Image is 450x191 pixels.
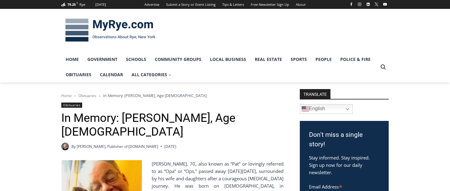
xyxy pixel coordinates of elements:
[96,67,127,82] a: Calendar
[206,52,250,67] a: Local Business
[77,1,78,5] span: F
[103,93,207,98] span: In Memory: [PERSON_NAME], Age [DEMOGRAPHIC_DATA]
[381,1,389,8] a: YouTube
[311,52,336,67] a: People
[61,67,96,82] a: Obituaries
[77,144,158,149] a: [PERSON_NAME], Publisher of [DOMAIN_NAME]
[67,2,76,7] span: 79.25
[309,154,379,176] p: Stay informed. Stay inspired. Sign up now for our daily newsletter.
[348,1,355,8] a: Facebook
[61,111,284,139] h1: In Memory: [PERSON_NAME], Age [DEMOGRAPHIC_DATA]
[286,52,311,67] a: Sports
[61,103,82,108] a: Obituaries
[78,93,96,98] a: Obituaries
[74,94,76,98] span: >
[151,52,206,67] a: Community Groups
[122,52,151,67] a: Schools
[79,2,85,7] div: Rye
[356,1,363,8] a: Instagram
[164,144,176,149] time: [DATE]
[127,67,176,82] a: All Categories
[373,1,380,8] a: X
[309,130,379,149] h3: Don't miss a single story!
[83,52,122,67] a: Government
[61,92,284,99] nav: Breadcrumbs
[250,52,286,67] a: Real Estate
[71,144,76,149] span: By
[95,2,106,7] div: [DATE]
[336,52,375,67] a: Police & Fire
[99,94,101,98] span: >
[378,62,389,73] button: View Search Form
[300,89,330,99] strong: TRANSLATE
[302,105,309,113] img: en
[61,14,159,46] img: MyRye.com
[61,93,72,98] a: Home
[132,71,171,78] span: All Categories
[61,52,378,83] nav: Primary Navigation
[364,1,372,8] a: Linkedin
[61,143,69,150] a: Author image
[61,52,83,67] a: Home
[300,104,353,114] a: English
